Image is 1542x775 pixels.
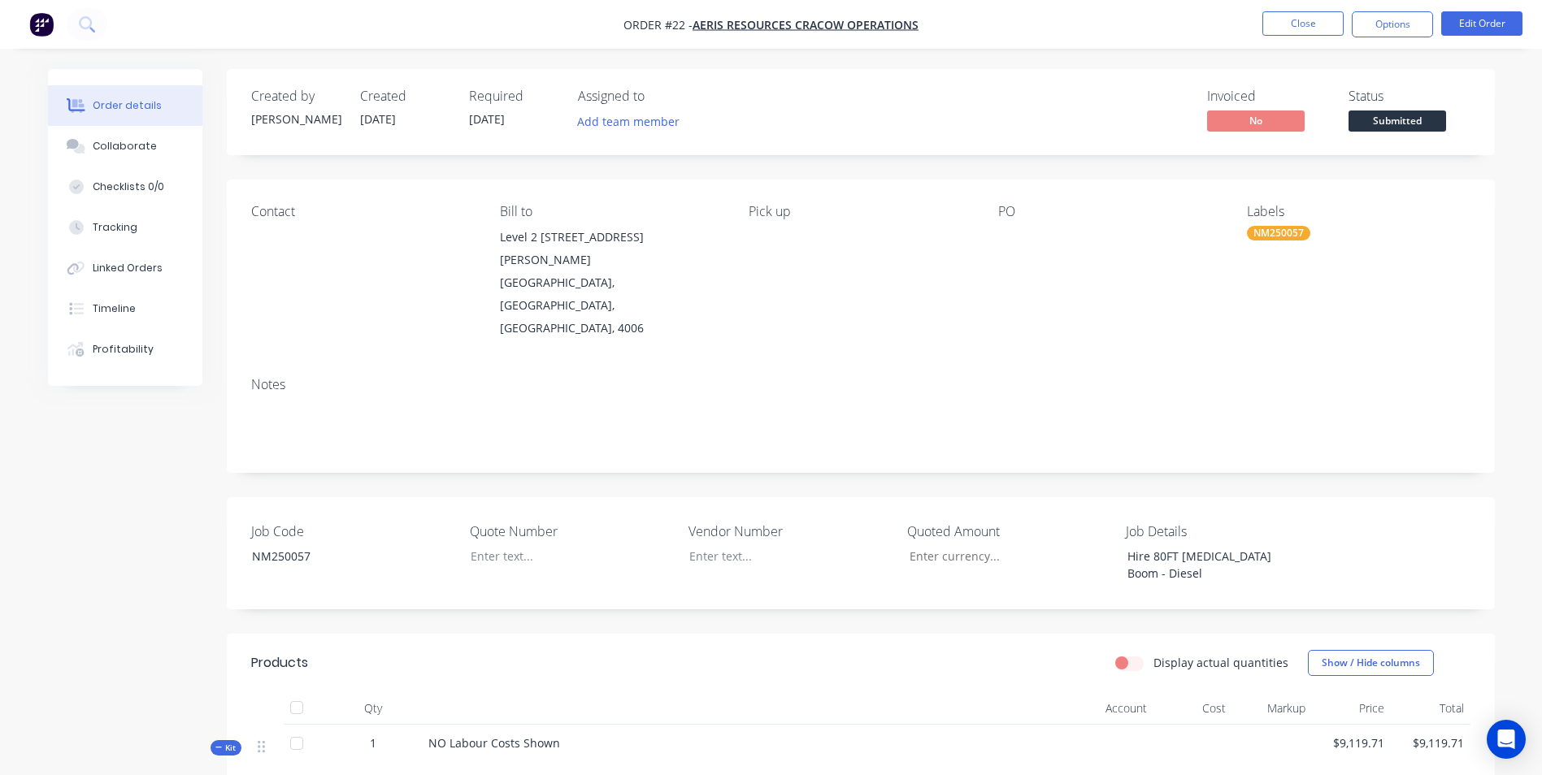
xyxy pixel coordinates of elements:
label: Job Code [251,522,454,541]
span: [DATE] [360,111,396,127]
div: Kit [211,740,241,756]
div: [PERSON_NAME] [251,110,341,128]
label: Display actual quantities [1153,654,1288,671]
div: Profitability [93,342,154,357]
div: Order details [93,98,162,113]
span: [DATE] [469,111,505,127]
a: Aeris Resources Cracow Operations [693,17,919,32]
div: Collaborate [93,139,157,154]
div: Hire 80FT [MEDICAL_DATA] Boom - Diesel [1114,544,1318,585]
span: No [1207,110,1305,131]
div: Labels [1247,204,1470,219]
span: $9,119.71 [1397,734,1464,751]
button: Checklists 0/0 [48,167,202,207]
label: Job Details [1126,522,1329,541]
button: Tracking [48,207,202,248]
div: [GEOGRAPHIC_DATA], [GEOGRAPHIC_DATA], [GEOGRAPHIC_DATA], 4006 [500,271,723,340]
div: Price [1312,692,1392,725]
button: Add team member [568,110,688,132]
div: Level 2 [STREET_ADDRESS][PERSON_NAME] [500,226,723,271]
div: Tracking [93,220,137,235]
div: Notes [251,377,1470,392]
div: Invoiced [1207,89,1329,104]
div: Products [251,653,308,673]
div: Account [991,692,1153,725]
div: Open Intercom Messenger [1487,720,1526,759]
button: Collaborate [48,126,202,167]
div: Timeline [93,301,136,316]
button: Profitability [48,329,202,370]
span: Submitted [1349,110,1446,131]
div: Level 2 [STREET_ADDRESS][PERSON_NAME][GEOGRAPHIC_DATA], [GEOGRAPHIC_DATA], [GEOGRAPHIC_DATA], 4006 [500,226,723,340]
div: Total [1391,692,1470,725]
span: $9,119.71 [1318,734,1385,751]
div: Status [1349,89,1470,104]
div: Contact [251,204,474,219]
button: Add team member [578,110,688,132]
button: Show / Hide columns [1308,650,1434,676]
span: Order #22 - [623,17,693,32]
div: NM250057 [239,544,442,568]
span: 1 [370,734,376,751]
span: NO Labour Costs Shown [428,735,560,751]
button: Linked Orders [48,248,202,288]
div: Linked Orders [93,261,163,275]
div: Created [360,89,450,104]
label: Vendor Number [688,522,892,541]
label: Quote Number [470,522,673,541]
span: Kit [215,742,237,754]
div: Created by [251,89,341,104]
button: Order details [48,85,202,126]
div: Qty [324,692,422,725]
div: Pick up [749,204,971,219]
img: Factory [29,12,54,37]
button: Edit Order [1441,11,1522,36]
div: Assigned to [578,89,741,104]
input: Enter currency... [896,544,1110,569]
div: Checklists 0/0 [93,180,164,194]
button: Options [1352,11,1433,37]
div: Bill to [500,204,723,219]
div: Markup [1232,692,1312,725]
div: NM250057 [1247,226,1310,240]
label: Quoted Amount [907,522,1110,541]
button: Timeline [48,288,202,329]
button: Close [1262,11,1344,36]
div: PO [998,204,1221,219]
div: Required [469,89,558,104]
div: Cost [1153,692,1233,725]
button: Submitted [1349,110,1446,135]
